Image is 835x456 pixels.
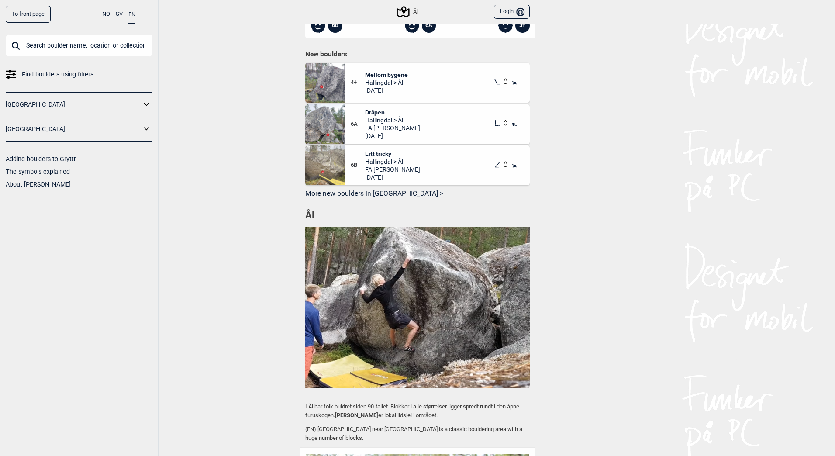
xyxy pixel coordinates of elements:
p: (EN) [GEOGRAPHIC_DATA] near [GEOGRAPHIC_DATA] is a classic bouldering area with a huge number of ... [305,425,530,442]
button: SV [116,6,123,23]
div: Ål [398,7,417,17]
span: [DATE] [365,132,420,140]
span: Hallingdal > Ål [365,158,420,166]
a: [GEOGRAPHIC_DATA] [6,98,141,111]
img: Litt tricky [305,145,345,185]
img: Mellom bygene [305,63,345,103]
img: Drapen [305,104,345,144]
div: Litt tricky6BLitt trickyHallingdal > ÅlFA:[PERSON_NAME][DATE] [305,145,530,185]
img: Pinsemenigheten [305,227,530,388]
a: The symbols explained [6,168,70,175]
a: Adding boulders to Gryttr [6,155,76,162]
a: To front page [6,6,51,23]
span: Hallingdal > Ål [365,116,420,124]
input: Search boulder name, location or collection [6,34,152,57]
div: 6B [328,18,342,33]
span: Dråpen [365,108,420,116]
button: Login [494,5,530,19]
h1: Ål [305,209,530,222]
h1: New boulders [305,50,530,59]
div: 6A [422,18,436,33]
span: 6B [351,162,365,169]
span: Mellom bygene [365,71,408,79]
span: [DATE] [365,173,420,181]
button: EN [128,6,135,24]
div: 3+ [515,18,530,33]
span: FA: [PERSON_NAME] [365,166,420,173]
strong: [PERSON_NAME] [335,412,378,418]
span: [DATE] [365,86,408,94]
span: Hallingdal > Ål [365,79,408,86]
button: More new boulders in [GEOGRAPHIC_DATA] > [305,187,530,200]
button: NO [102,6,110,23]
a: About [PERSON_NAME] [6,181,71,188]
div: Drapen6ADråpenHallingdal > ÅlFA:[PERSON_NAME][DATE] [305,104,530,144]
p: I Ål har folk buldret siden 90-tallet. Blokker i alle størrelser ligger spredt rundt i den åpne f... [305,394,530,420]
div: Mellom bygene4+Mellom bygeneHallingdal > Ål[DATE] [305,63,530,103]
span: 4+ [351,79,365,86]
a: [GEOGRAPHIC_DATA] [6,123,141,135]
span: 6A [351,121,365,128]
span: Litt tricky [365,150,420,158]
span: FA: [PERSON_NAME] [365,124,420,132]
a: Find boulders using filters [6,68,152,81]
span: Find boulders using filters [22,68,93,81]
